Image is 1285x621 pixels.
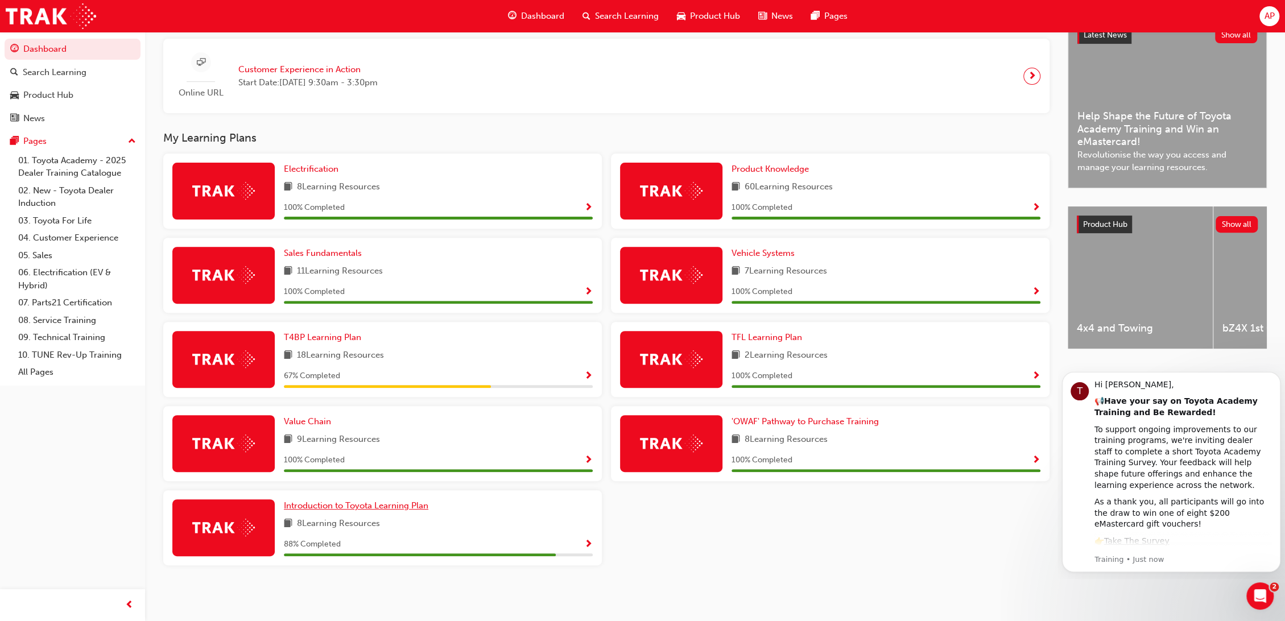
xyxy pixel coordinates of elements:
span: TFL Learning Plan [732,332,802,342]
span: Show Progress [1032,456,1040,466]
img: Trak [640,182,703,200]
span: 8 Learning Resources [745,433,828,447]
a: Dashboard [5,39,141,60]
span: 18 Learning Resources [297,349,384,363]
span: 7 Learning Resources [745,264,827,279]
span: Show Progress [584,287,593,297]
button: Show Progress [1032,453,1040,467]
img: Trak [640,266,703,284]
a: Latest NewsShow allHelp Shape the Future of Toyota Academy Training and Win an eMastercard!Revolu... [1068,16,1267,188]
button: DashboardSearch LearningProduct HubNews [5,36,141,131]
a: pages-iconPages [802,5,857,28]
img: Trak [192,519,255,536]
span: car-icon [10,90,19,101]
span: book-icon [732,433,740,447]
span: Revolutionise the way you access and manage your learning resources. [1077,148,1257,174]
iframe: Intercom notifications message [1057,362,1285,579]
span: 4x4 and Towing [1077,322,1204,335]
span: Value Chain [284,416,331,427]
button: Show Progress [584,369,593,383]
img: Trak [640,350,703,368]
button: Show Progress [1032,201,1040,215]
span: news-icon [758,9,767,23]
span: book-icon [284,517,292,531]
span: search-icon [582,9,590,23]
img: Trak [192,434,255,452]
span: Product Hub [1083,220,1127,229]
img: Trak [192,182,255,200]
div: Product Hub [23,89,73,102]
span: Pages [824,10,848,23]
span: Show Progress [1032,287,1040,297]
span: 67 % Completed [284,370,340,383]
img: Trak [192,266,255,284]
span: 'OWAF' Pathway to Purchase Training [732,416,879,427]
span: 2 Learning Resources [745,349,828,363]
iframe: Intercom live chat [1246,582,1274,610]
span: 11 Learning Resources [297,264,383,279]
a: 04. Customer Experience [14,229,141,247]
span: 100 % Completed [284,454,345,467]
span: Product Knowledge [732,164,809,174]
div: News [23,112,45,125]
span: Show Progress [1032,371,1040,382]
a: News [5,108,141,129]
button: Pages [5,131,141,152]
a: TFL Learning Plan [732,331,807,344]
a: Product HubShow all [1077,216,1258,234]
span: 100 % Completed [732,285,792,299]
button: Show all [1215,27,1258,43]
h3: My Learning Plans [163,131,1050,144]
span: Help Shape the Future of Toyota Academy Training and Win an eMastercard! [1077,110,1257,148]
span: Introduction to Toyota Learning Plan [284,500,428,511]
button: Show Progress [584,537,593,552]
span: 2 [1270,582,1279,591]
span: book-icon [732,349,740,363]
button: AP [1259,6,1279,26]
span: Show Progress [584,456,593,466]
a: 05. Sales [14,247,141,264]
span: 100 % Completed [732,454,792,467]
span: news-icon [10,114,19,124]
span: 100 % Completed [284,201,345,214]
a: 06. Electrification (EV & Hybrid) [14,264,141,294]
button: Show Progress [1032,369,1040,383]
img: Trak [640,434,703,452]
span: book-icon [284,264,292,279]
a: 4x4 and Towing [1068,206,1213,349]
span: car-icon [677,9,685,23]
span: Show Progress [584,203,593,213]
span: book-icon [284,433,292,447]
span: AP [1264,10,1274,23]
a: 08. Service Training [14,312,141,329]
span: Customer Experience in Action [238,63,378,76]
span: 8 Learning Resources [297,180,380,194]
a: 03. Toyota For Life [14,212,141,230]
span: Vehicle Systems [732,248,795,258]
span: Show Progress [584,540,593,550]
span: book-icon [732,264,740,279]
span: guage-icon [508,9,517,23]
a: 01. Toyota Academy - 2025 Dealer Training Catalogue [14,152,141,182]
a: 'OWAF' Pathway to Purchase Training [732,415,883,428]
div: Pages [23,135,47,148]
button: Show Progress [1032,285,1040,299]
span: 88 % Completed [284,538,341,551]
button: Show Progress [584,201,593,215]
a: T4BP Learning Plan [284,331,366,344]
a: All Pages [14,363,141,381]
span: prev-icon [125,598,134,612]
span: 100 % Completed [284,285,345,299]
span: up-icon [128,134,136,149]
a: Trak [6,3,96,29]
span: book-icon [732,180,740,194]
a: Introduction to Toyota Learning Plan [284,499,433,512]
span: Show Progress [584,371,593,382]
span: T4BP Learning Plan [284,332,361,342]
